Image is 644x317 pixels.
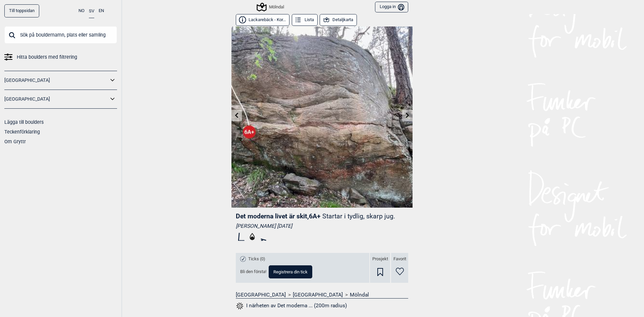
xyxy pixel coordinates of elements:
[4,129,40,135] a: Teckenförklaring
[370,253,390,283] div: Prosjekt
[236,292,408,298] nav: > >
[236,14,289,26] button: Lackarebäck - Kor...
[236,212,321,220] span: Det moderna livet är skit , 6A+
[273,270,308,274] span: Registrera din tick
[236,292,286,298] a: [GEOGRAPHIC_DATA]
[231,27,413,208] img: Det moderna livet ar skit
[393,256,406,262] span: Favorit
[269,265,312,278] button: Registrera din tick
[4,139,26,144] a: Om Gryttr
[248,256,265,262] span: Ticks (0)
[322,212,395,220] p: Startar i tydlig, skarp jug.
[89,4,94,18] button: SV
[4,119,44,125] a: Lägga till boulders
[258,3,284,11] div: Mölndal
[350,292,369,298] a: Mölndal
[99,4,104,17] button: EN
[236,223,408,229] div: [PERSON_NAME] [DATE]
[236,302,347,310] button: I närheten av Det moderna ... (200m radius)
[4,4,39,17] a: Till toppsidan
[240,269,266,275] span: Bli den första!
[375,2,408,13] button: Logga in
[4,52,117,62] a: Hitta boulders med filtrering
[292,14,318,26] button: Lista
[320,14,357,26] button: Detaljkarta
[4,75,108,85] a: [GEOGRAPHIC_DATA]
[4,26,117,44] input: Sök på bouldernamn, plats eller samling
[17,52,77,62] span: Hitta boulders med filtrering
[293,292,343,298] a: [GEOGRAPHIC_DATA]
[4,94,108,104] a: [GEOGRAPHIC_DATA]
[78,4,85,17] button: NO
